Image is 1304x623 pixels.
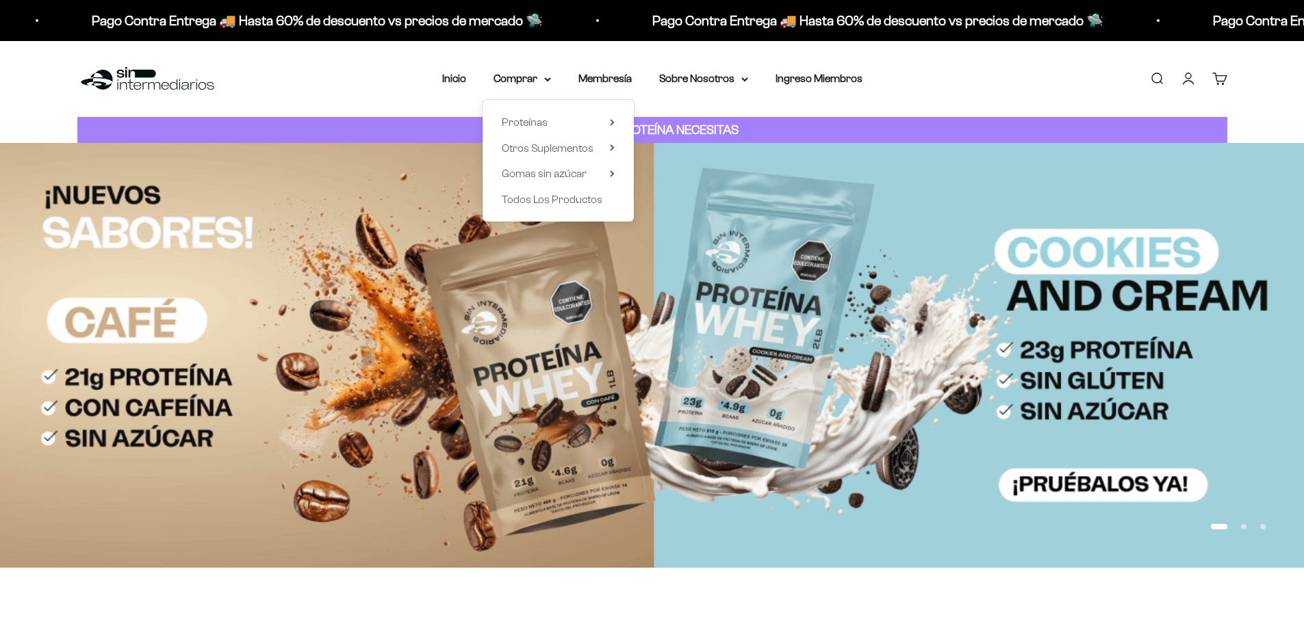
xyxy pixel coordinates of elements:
summary: Comprar [494,70,551,88]
p: Pago Contra Entrega 🚚 Hasta 60% de descuento vs precios de mercado 🛸 [650,10,1101,31]
a: Ingreso Miembros [776,72,862,84]
summary: Otros Suplementos [502,140,615,157]
p: Pago Contra Entrega 🚚 Hasta 60% de descuento vs precios de mercado 🛸 [89,10,540,31]
a: Membresía [578,72,632,84]
summary: Sobre Nosotros [659,70,748,88]
summary: Gomas sin azúcar [502,165,615,183]
summary: Proteínas [502,114,615,131]
span: Proteínas [502,116,548,128]
strong: CUANTA PROTEÍNA NECESITAS [565,122,739,137]
span: Gomas sin azúcar [502,168,587,179]
a: Todos Los Productos [502,191,615,209]
span: Otros Suplementos [502,142,593,154]
span: Todos Los Productos [502,194,602,205]
a: Inicio [442,72,466,84]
